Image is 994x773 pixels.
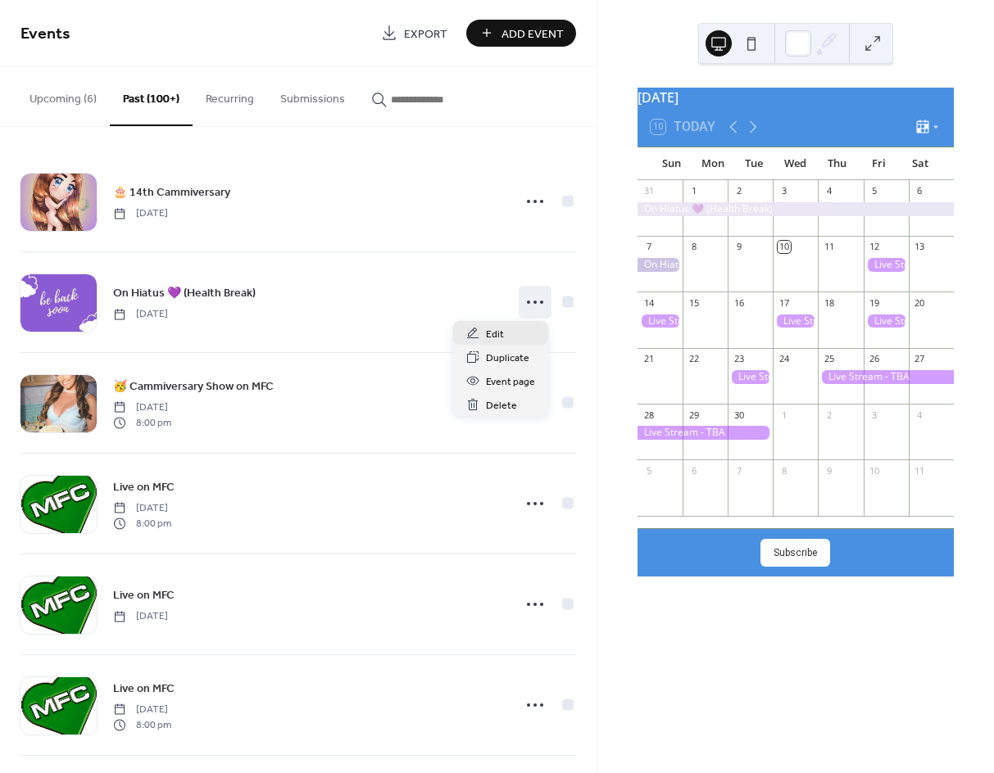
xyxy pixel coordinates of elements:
[914,353,926,365] div: 27
[642,296,655,309] div: 14
[651,147,692,180] div: Sun
[113,415,171,430] span: 8:00 pm
[113,585,175,604] a: Live on MFC
[638,426,773,440] div: Live Stream - TBA
[193,66,267,124] button: Recurring
[113,307,168,322] span: [DATE]
[858,147,900,180] div: Fri
[733,409,745,421] div: 30
[502,25,564,43] span: Add Event
[864,314,909,328] div: Live Stream - TBA
[113,516,171,531] span: 8:00 pm
[113,285,256,302] span: On Hiatus 💜 (Health Break)
[113,206,168,221] span: [DATE]
[914,185,926,197] div: 6
[113,184,230,201] span: 🎂 14th Cammiversary
[642,409,655,421] div: 28
[914,409,926,421] div: 4
[733,464,745,477] div: 7
[113,717,171,732] span: 8:00 pm
[486,397,517,414] span: Delete
[688,296,700,309] div: 15
[869,296,881,309] div: 19
[778,241,790,253] div: 10
[733,241,745,253] div: 9
[113,609,168,624] span: [DATE]
[816,147,858,180] div: Thu
[688,185,700,197] div: 1
[113,477,175,496] a: Live on MFC
[113,377,274,396] a: 🥳 Cammiversary Show on MFC
[113,183,230,201] a: 🎂 14th Cammiversary
[760,539,830,567] button: Subscribe
[638,258,683,272] div: On Hiatus 💜 (Health Break)
[113,680,175,698] span: Live on MFC
[20,18,70,50] span: Events
[914,464,926,477] div: 11
[486,350,529,367] span: Duplicate
[642,353,655,365] div: 21
[113,679,175,698] a: Live on MFC
[638,314,683,328] div: Live Stream - TBA
[823,464,835,477] div: 9
[642,464,655,477] div: 5
[869,185,881,197] div: 5
[823,409,835,421] div: 2
[823,353,835,365] div: 25
[688,409,700,421] div: 29
[16,66,110,124] button: Upcoming (6)
[869,241,881,253] div: 12
[778,353,790,365] div: 24
[773,314,818,328] div: Live Stream - TBA
[486,373,535,391] span: Event page
[864,258,909,272] div: Live Stream - TBA
[688,353,700,365] div: 22
[113,283,256,302] a: On Hiatus 💜 (Health Break)
[113,479,175,496] span: Live on MFC
[778,185,790,197] div: 3
[113,400,171,415] span: [DATE]
[869,353,881,365] div: 26
[113,378,274,396] span: 🥳 Cammiversary Show on MFC
[733,147,775,180] div: Tue
[113,703,171,717] span: [DATE]
[369,20,460,47] a: Export
[113,501,171,516] span: [DATE]
[638,202,954,216] div: On Hiatus 💜 (Health Break)
[486,326,504,343] span: Edit
[733,296,745,309] div: 16
[733,185,745,197] div: 2
[823,241,835,253] div: 11
[642,241,655,253] div: 7
[818,370,953,384] div: Live Stream - TBA
[404,25,447,43] span: Export
[113,587,175,604] span: Live on MFC
[823,185,835,197] div: 4
[914,241,926,253] div: 13
[638,88,954,107] div: [DATE]
[728,370,773,384] div: Live Stream - TBA
[823,296,835,309] div: 18
[267,66,358,124] button: Submissions
[692,147,733,180] div: Mon
[778,296,790,309] div: 17
[869,409,881,421] div: 3
[869,464,881,477] div: 10
[642,185,655,197] div: 31
[914,296,926,309] div: 20
[733,353,745,365] div: 23
[688,464,700,477] div: 6
[110,66,193,126] button: Past (100+)
[466,20,576,47] button: Add Event
[778,409,790,421] div: 1
[775,147,817,180] div: Wed
[688,241,700,253] div: 8
[899,147,941,180] div: Sat
[778,464,790,477] div: 8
